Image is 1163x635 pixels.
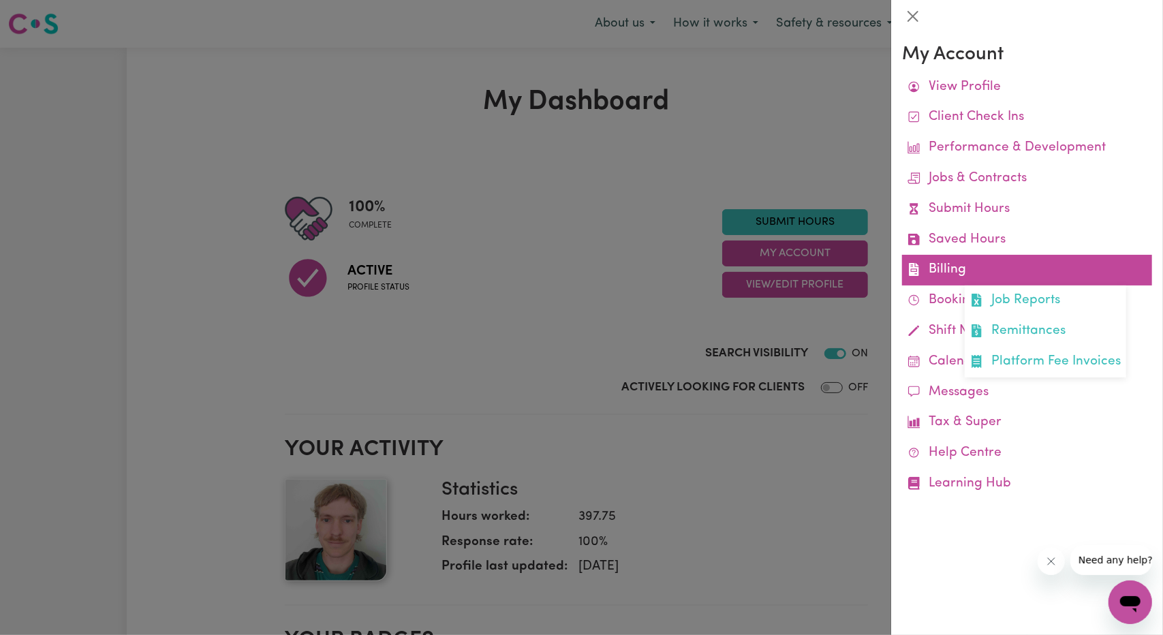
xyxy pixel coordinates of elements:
a: Bookings [902,285,1152,316]
a: Remittances [965,316,1126,347]
span: Need any help? [8,10,82,20]
a: Performance & Development [902,133,1152,164]
h3: My Account [902,44,1152,67]
a: Job Reports [965,285,1126,316]
a: Jobs & Contracts [902,164,1152,194]
iframe: Button to launch messaging window [1108,580,1152,624]
a: Saved Hours [902,225,1152,255]
a: Submit Hours [902,194,1152,225]
a: Shift Notes [902,316,1152,347]
a: Help Centre [902,438,1152,469]
a: Messages [902,377,1152,408]
a: Client Check Ins [902,102,1152,133]
a: Tax & Super [902,407,1152,438]
a: Learning Hub [902,469,1152,499]
a: BillingJob ReportsRemittancesPlatform Fee Invoices [902,255,1152,285]
a: Calendar [902,347,1152,377]
a: Platform Fee Invoices [965,347,1126,377]
a: View Profile [902,72,1152,103]
button: Close [902,5,924,27]
iframe: Close message [1038,548,1065,575]
iframe: Message from company [1070,545,1152,575]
